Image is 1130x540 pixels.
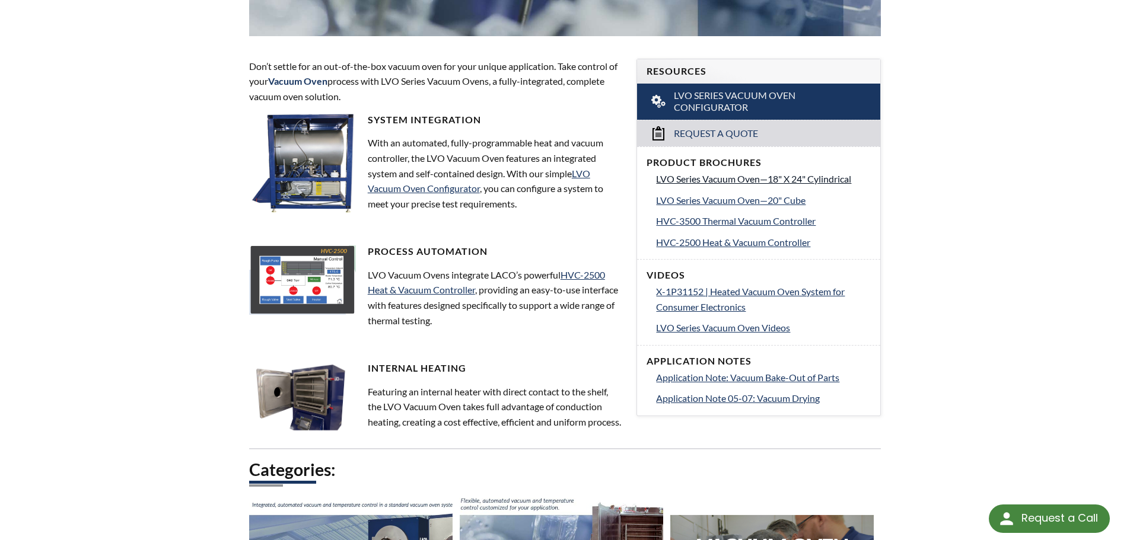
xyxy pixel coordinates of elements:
[249,459,881,481] h2: Categories:
[249,384,623,430] p: Featuring an internal heater with direct contact to the shelf, the LVO Vacuum Oven takes full adv...
[656,370,871,385] a: Application Note: Vacuum Bake-Out of Parts
[647,355,871,368] h4: Application Notes
[249,245,623,258] h4: Process Automation
[656,235,871,250] a: HVC-2500 Heat & Vacuum Controller
[268,75,327,87] strong: Vacuum Oven
[249,267,623,328] p: LVO Vacuum Ovens integrate LACO’s powerful , providing an easy-to-use interface with features des...
[249,114,623,126] h4: System Integration
[249,135,623,211] p: With an automated, fully-programmable heat and vacuum controller, the LVO Vacuum Oven features an...
[674,127,758,140] span: Request a Quote
[647,65,871,78] h4: Resources
[656,322,790,333] span: LVO Series Vacuum Oven Videos
[1021,504,1098,532] div: Request a Call
[647,269,871,282] h4: Videos
[656,391,871,406] a: Application Note 05-07: Vacuum Drying
[647,156,871,169] h4: Product Brochures
[656,237,810,248] span: HVC-2500 Heat & Vacuum Controller
[656,284,871,314] a: X-1P31152 | Heated Vacuum Oven System for Consumer Electronics
[249,245,368,315] img: LVO-2500.jpg
[249,114,368,214] img: LVO-H_side2.jpg
[656,286,845,312] span: X-1P31152 | Heated Vacuum Oven System for Consumer Electronics
[656,173,851,184] span: LVO Series Vacuum Oven—18" X 24" Cylindrical
[637,84,880,120] a: LVO Series Vacuum Oven Configurator
[997,509,1016,528] img: round button
[656,194,806,206] span: LVO Series Vacuum Oven—20" Cube
[656,193,871,208] a: LVO Series Vacuum Oven—20" Cube
[249,362,623,375] h4: Internal Heating
[656,372,839,383] span: Application Note: Vacuum Bake-Out of Parts
[637,120,880,146] a: Request a Quote
[656,171,871,187] a: LVO Series Vacuum Oven—18" X 24" Cylindrical
[656,320,871,335] a: LVO Series Vacuum Oven Videos
[989,504,1110,533] div: Request a Call
[656,215,816,226] span: HVC-3500 Thermal Vacuum Controller
[656,213,871,229] a: HVC-3500 Thermal Vacuum Controller
[674,90,845,114] span: LVO Series Vacuum Oven Configurator
[656,392,820,404] span: Application Note 05-07: Vacuum Drying
[249,59,623,104] p: Don’t settle for an out-of-the-box vacuum oven for your unique application. Take control of your ...
[249,362,368,433] img: LVO-4-shelves.jpg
